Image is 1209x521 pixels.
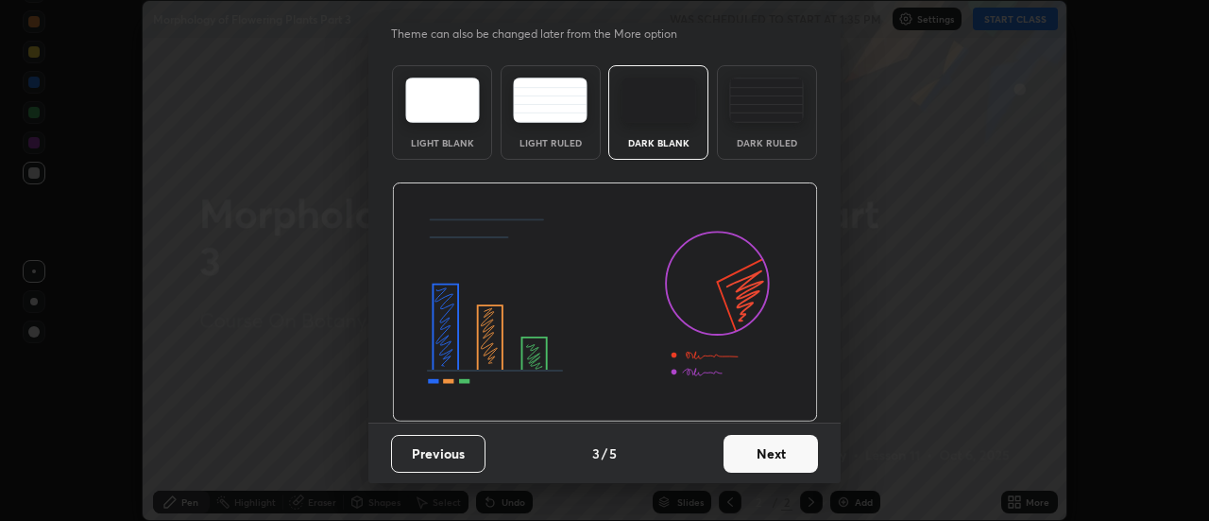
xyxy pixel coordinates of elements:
img: darkThemeBanner.d06ce4a2.svg [392,182,818,423]
button: Previous [391,435,485,473]
h4: 5 [609,443,617,463]
img: lightRuledTheme.5fabf969.svg [513,78,587,123]
button: Next [724,435,818,473]
div: Light Blank [404,138,480,148]
img: darkRuledTheme.de295e13.svg [729,78,804,123]
div: Dark Blank [621,138,696,148]
h4: / [602,443,607,463]
div: Light Ruled [513,138,588,148]
p: Theme can also be changed later from the More option [391,26,697,43]
div: Dark Ruled [729,138,805,148]
h4: 3 [592,443,600,463]
img: lightTheme.e5ed3b09.svg [405,78,480,123]
img: darkTheme.f0cc69e5.svg [622,78,696,123]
